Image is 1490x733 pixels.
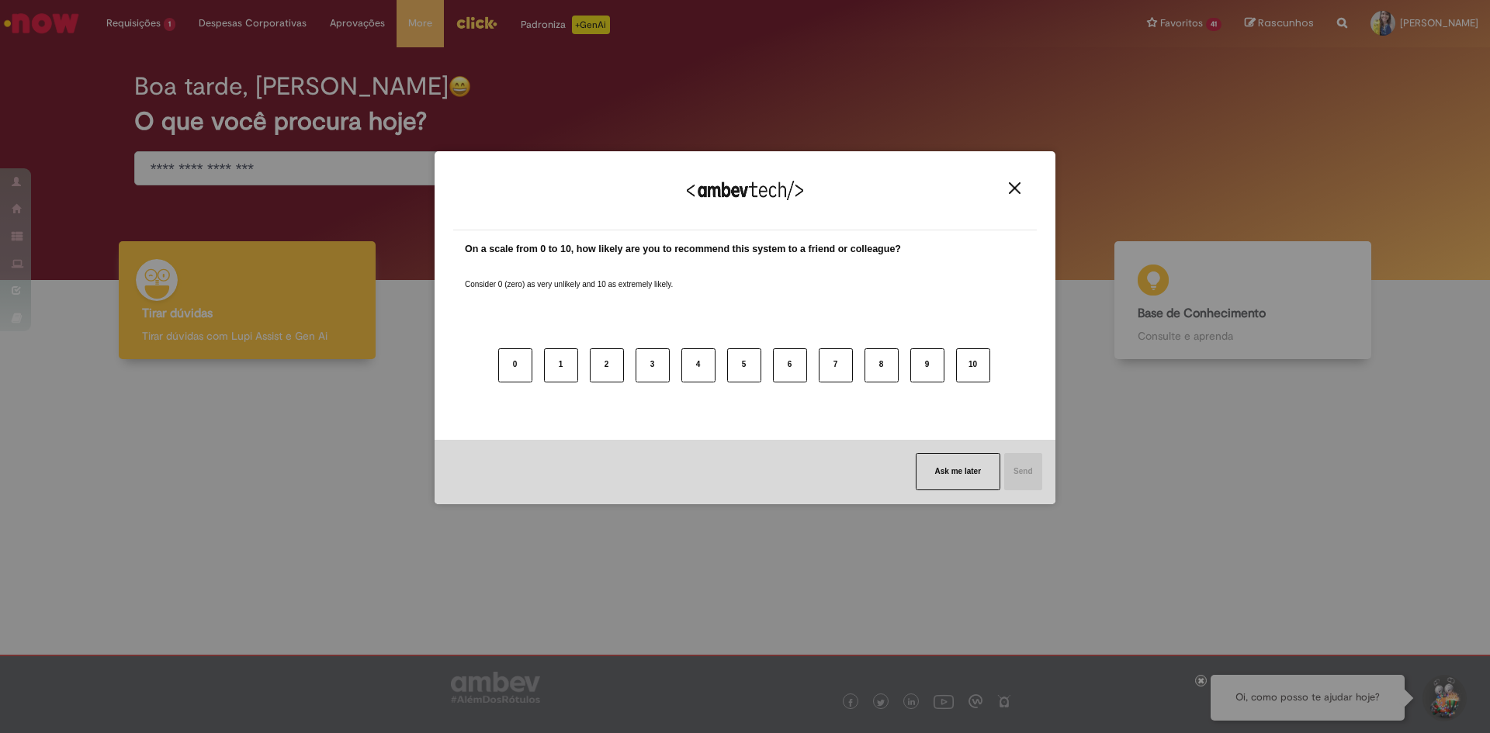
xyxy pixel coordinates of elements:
button: 4 [681,348,716,382]
img: Logo Ambevtech [687,181,803,200]
button: 5 [727,348,761,382]
button: 8 [865,348,899,382]
button: 2 [590,348,624,382]
button: Close [1004,182,1025,195]
button: 6 [773,348,807,382]
label: On a scale from 0 to 10, how likely are you to recommend this system to a friend or colleague? [465,242,901,257]
button: 7 [819,348,853,382]
button: 10 [956,348,990,382]
button: 3 [636,348,670,382]
button: Ask me later [916,453,1000,490]
label: Consider 0 (zero) as very unlikely and 10 as extremely likely. [465,261,673,290]
img: Close [1009,182,1020,194]
button: 9 [910,348,944,382]
button: 1 [544,348,578,382]
button: 0 [498,348,532,382]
